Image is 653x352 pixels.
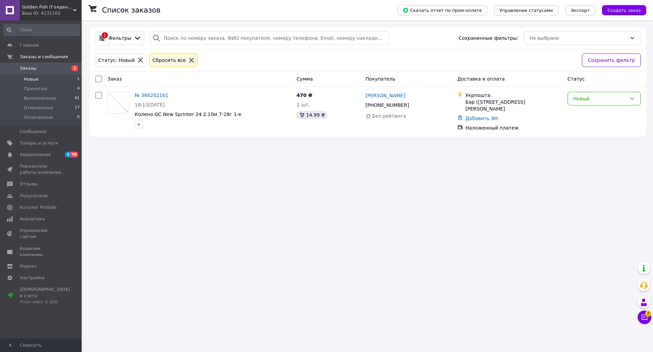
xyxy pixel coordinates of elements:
[3,24,80,36] input: Поиск
[602,5,646,15] button: Создать заказ
[20,42,39,48] span: Главная
[459,35,518,41] span: Сохраненные фильтры:
[24,76,39,82] span: Новые
[97,56,136,64] div: Статус: Новый
[403,7,482,13] span: Скачать отчет по пром-оплате
[366,92,405,99] a: [PERSON_NAME]
[20,152,51,158] span: Уведомления
[397,5,487,15] button: Скачать отчет по пром-оплате
[20,193,48,199] span: Покупатели
[20,65,36,71] span: Заказы
[24,114,53,120] span: Оплаченные
[150,31,389,45] input: Поиск по номеру заказа, ФИО покупателя, номеру телефона, Email, номеру накладной
[151,56,187,64] div: Сбросить все
[20,163,63,175] span: Показатели работы компании
[638,311,651,324] button: Чат с покупателем2
[530,34,627,42] div: Не выбрано
[20,263,37,269] span: Маркет
[20,181,38,187] span: Отзывы
[297,76,313,82] span: Сумма
[372,113,406,119] span: Без рейтинга
[108,35,131,41] span: Фильтры
[102,6,161,14] h1: Список заказов
[135,112,241,117] a: Колено GC New Sprinter 24 2.10м 7-28г 1-е
[607,8,641,13] span: Создать заказ
[645,311,651,317] span: 2
[20,216,45,222] span: Аналитика
[20,286,70,305] span: [DEMOGRAPHIC_DATA] и счета
[595,7,646,13] a: Создать заказ
[571,8,590,13] span: Экспорт
[24,105,53,111] span: Отмененные
[366,76,396,82] span: Покупатель
[20,204,56,211] span: Каталог ProSale
[75,95,80,101] span: 61
[297,93,312,98] span: 470 ₴
[20,299,70,305] div: Prom микс 6 000
[466,99,562,112] div: Бар ([STREET_ADDRESS][PERSON_NAME]
[77,114,80,120] span: 0
[135,102,165,107] span: 18:13[DATE]
[573,95,627,102] div: Новый
[364,100,411,110] div: [PHONE_NUMBER]
[70,152,78,157] span: 78
[20,228,63,240] span: Управление сайтом
[22,4,73,10] span: Golden Fish (Голден Фиш)
[107,92,129,114] a: Фото товару
[135,93,168,98] a: № 366202161
[588,56,635,64] span: Сохранить фильтр
[20,54,68,60] span: Заказы и сообщения
[565,5,595,15] button: Экспорт
[494,5,558,15] button: Управление статусами
[20,275,45,281] span: Настройки
[466,92,562,99] div: Укрпошта
[582,53,641,67] button: Сохранить фильтр
[20,129,46,135] span: Сообщения
[107,76,122,82] span: Заказ
[77,86,80,92] span: 4
[24,95,56,101] span: Выполненные
[466,124,562,131] div: Наложенный платеж
[500,8,553,13] span: Управление статусами
[457,76,505,82] span: Доставка и оплата
[297,111,328,119] div: 14.99 ₴
[297,102,310,107] span: 1 шт.
[75,105,80,111] span: 17
[20,246,63,258] span: Кошелек компании
[466,116,498,121] a: Добавить ЭН
[71,65,78,71] span: 1
[568,76,585,82] span: Статус
[22,10,82,16] div: Ваш ID: 4131102
[20,140,58,146] span: Товары и услуги
[65,152,70,157] span: 3
[24,86,47,92] span: Принятые
[108,92,129,113] img: Фото товару
[77,76,80,82] span: 1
